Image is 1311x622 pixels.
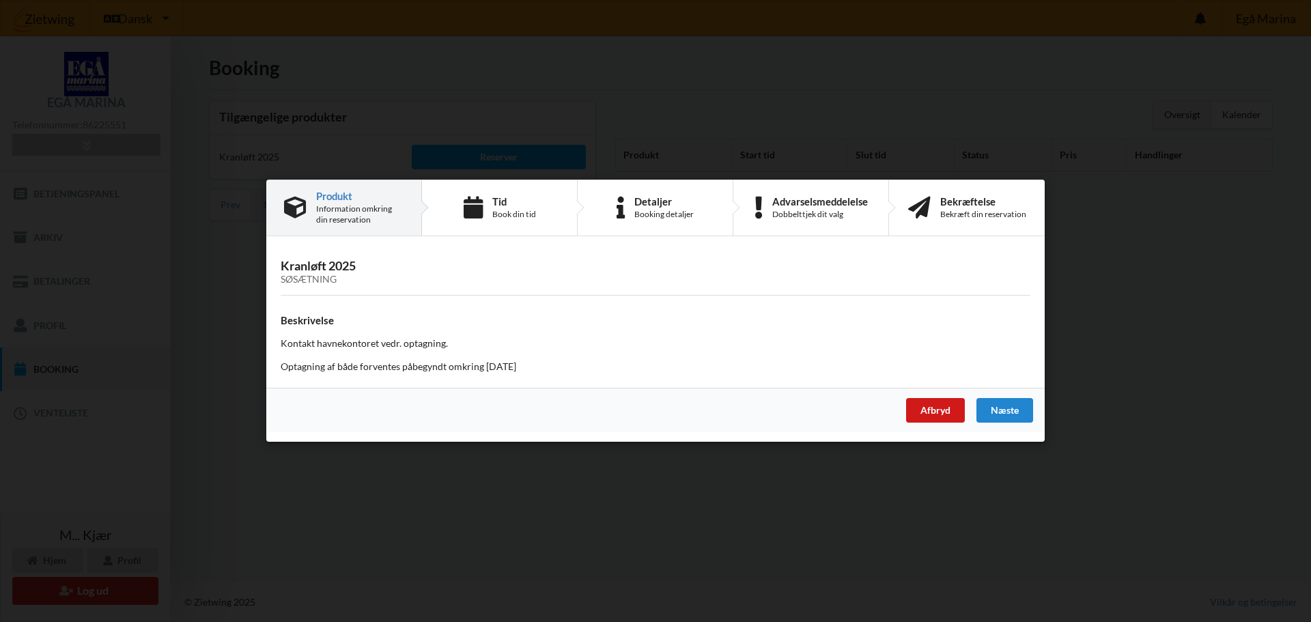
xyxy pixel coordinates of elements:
[940,209,1026,220] div: Bekræft din reservation
[906,399,965,423] div: Afbryd
[976,399,1033,423] div: Næste
[316,190,404,201] div: Produkt
[281,337,1030,351] p: Kontakt havnekontoret vedr. optagning.
[634,196,694,207] div: Detaljer
[281,314,1030,327] h4: Beskrivelse
[281,259,1030,286] h3: Kranløft 2025
[316,203,404,225] div: Information omkring din reservation
[281,361,1030,374] p: Optagning af både forventes påbegyndt omkring [DATE]
[492,209,536,220] div: Book din tid
[281,274,1030,286] div: Søsætning
[940,196,1026,207] div: Bekræftelse
[772,209,868,220] div: Dobbelttjek dit valg
[492,196,536,207] div: Tid
[634,209,694,220] div: Booking detaljer
[772,196,868,207] div: Advarselsmeddelelse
